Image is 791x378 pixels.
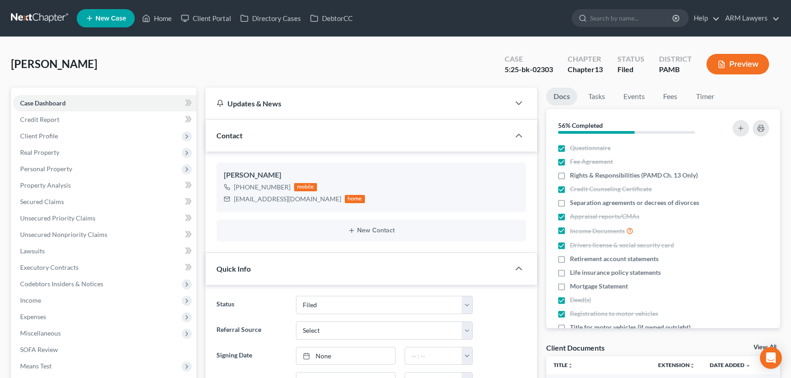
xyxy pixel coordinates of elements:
span: Title for motor vehicles (if owned outright) [570,323,691,332]
a: Fees [656,88,685,105]
a: None [296,347,395,365]
span: Unsecured Priority Claims [20,214,95,222]
span: Property Analysis [20,181,71,189]
a: Titleunfold_more [554,362,573,368]
span: Codebtors Insiders & Notices [20,280,103,288]
a: Property Analysis [13,177,196,194]
span: Separation agreements or decrees of divorces [570,198,699,207]
div: Open Intercom Messenger [760,347,782,369]
span: SOFA Review [20,346,58,353]
span: Rights & Responsibilities (PAMD Ch. 13 Only) [570,171,698,180]
span: Real Property [20,148,59,156]
div: home [345,195,365,203]
a: Client Portal [176,10,236,26]
span: Quick Info [216,264,251,273]
span: Personal Property [20,165,72,173]
a: Case Dashboard [13,95,196,111]
span: Means Test [20,362,52,370]
div: Status [617,54,644,64]
div: Updates & News [216,99,499,108]
span: 13 [595,65,603,73]
div: [PERSON_NAME] [224,170,519,181]
span: Unsecured Nonpriority Claims [20,231,107,238]
span: Client Profile [20,132,58,140]
input: Search by name... [590,10,674,26]
a: Unsecured Priority Claims [13,210,196,226]
label: Referral Source [212,321,291,340]
div: 5:25-bk-02303 [505,64,553,75]
div: Filed [617,64,644,75]
a: Events [616,88,652,105]
div: District [659,54,692,64]
a: ARM Lawyers [721,10,780,26]
span: Appraisal reports/CMAs [570,212,639,221]
a: Docs [546,88,577,105]
span: Credit Counseling Certificate [570,184,652,194]
span: Credit Report [20,115,59,123]
span: Expenses [20,313,46,320]
a: Secured Claims [13,194,196,210]
span: Drivers license & social security card [570,241,674,250]
a: Directory Cases [236,10,306,26]
label: Status [212,296,291,314]
span: Contact [216,131,243,140]
a: Help [689,10,720,26]
span: [PERSON_NAME] [11,57,97,70]
i: unfold_more [690,363,695,368]
span: Deed(s) [570,295,591,304]
a: Unsecured Nonpriority Claims [13,226,196,243]
a: Timer [689,88,722,105]
a: DebtorCC [306,10,357,26]
span: Income Documents [570,226,625,236]
a: View All [754,344,776,351]
span: Mortgage Statement [570,282,628,291]
div: PAMB [659,64,692,75]
button: Preview [707,54,769,74]
span: Income [20,296,41,304]
label: Signing Date [212,347,291,365]
span: Case Dashboard [20,99,66,107]
button: New Contact [224,227,519,234]
span: Life insurance policy statements [570,268,661,277]
a: Executory Contracts [13,259,196,276]
span: Questionnaire [570,143,611,152]
div: Client Documents [546,343,605,352]
span: Lawsuits [20,247,45,255]
a: Credit Report [13,111,196,128]
a: Extensionunfold_more [658,362,695,368]
strong: 56% Completed [558,121,603,129]
a: Tasks [581,88,612,105]
span: Secured Claims [20,198,64,205]
span: Miscellaneous [20,329,61,337]
div: Chapter [568,64,603,75]
i: expand_more [745,363,751,368]
span: New Case [95,15,126,22]
span: Registrations to motor vehicles [570,309,658,318]
a: SOFA Review [13,341,196,358]
a: Date Added expand_more [710,362,751,368]
span: Executory Contracts [20,263,79,271]
a: Home [137,10,176,26]
a: Lawsuits [13,243,196,259]
div: Case [505,54,553,64]
span: Fee Agreement [570,157,613,166]
span: Retirement account statements [570,254,659,263]
div: mobile [294,183,317,191]
i: unfold_more [568,363,573,368]
input: -- : -- [405,347,463,365]
div: [EMAIL_ADDRESS][DOMAIN_NAME] [234,194,341,204]
div: Chapter [568,54,603,64]
div: [PHONE_NUMBER] [234,183,290,192]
